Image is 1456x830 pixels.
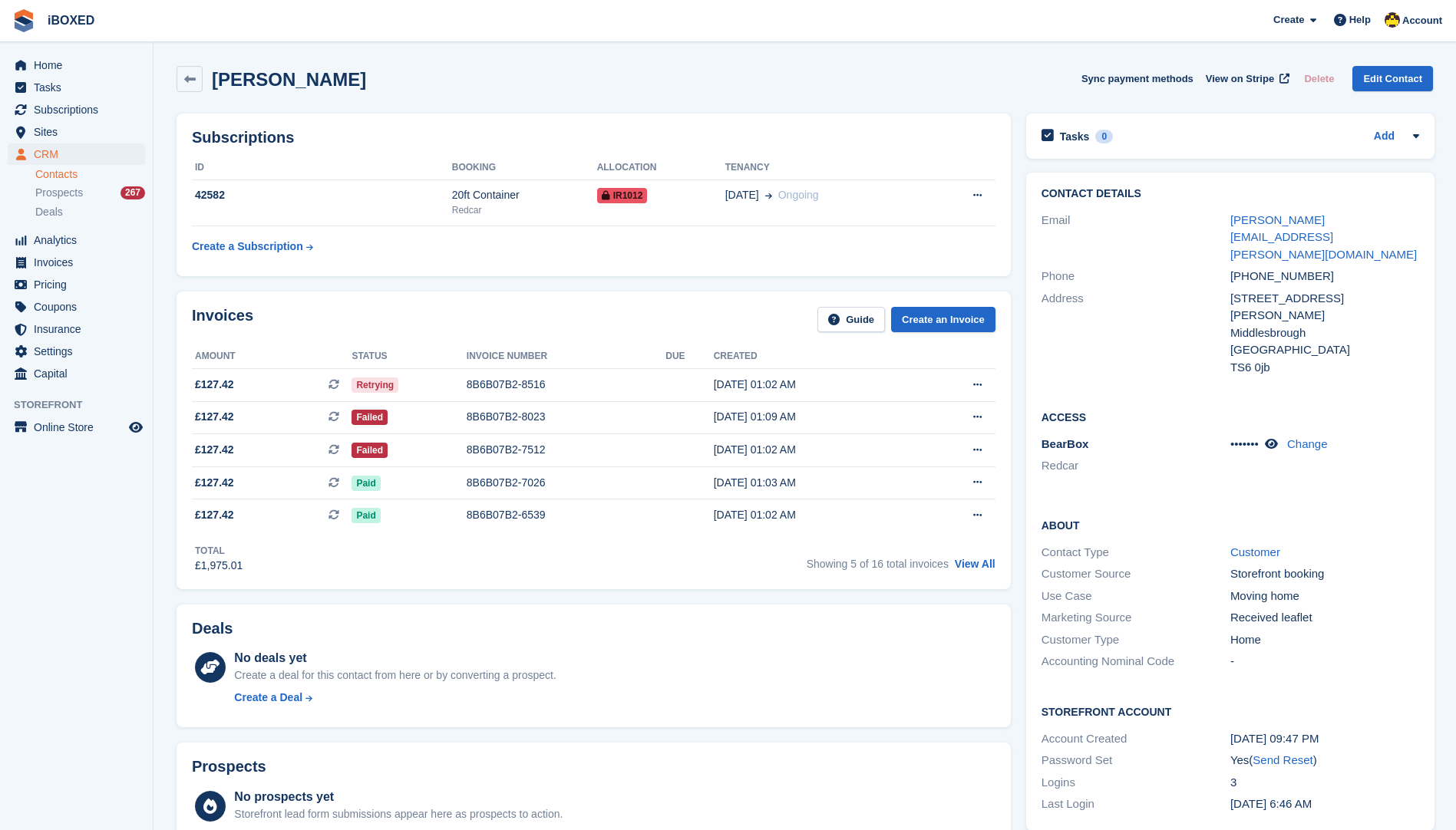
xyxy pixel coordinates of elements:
div: Logins [1042,774,1230,792]
a: Create a Deal [234,690,556,706]
span: Paid [352,508,380,523]
th: Amount [192,344,352,369]
span: [DATE] [725,187,759,203]
div: No deals yet [234,649,556,667]
span: Retrying [352,377,398,393]
span: Prospects [35,186,83,200]
a: Preview store [127,418,145,436]
a: menu [8,417,145,438]
div: Create a deal for this contact from here or by converting a prospect. [234,667,556,683]
a: Add [1374,128,1395,146]
span: Storefront [14,397,153,413]
div: 267 [121,186,145,199]
span: Failed [352,410,388,425]
span: Sites [34,121,126,143]
a: menu [8,341,145,362]
div: Account Created [1042,730,1230,748]
a: View All [955,558,995,570]
div: Email [1042,212,1230,264]
span: ( ) [1249,753,1316,766]
a: menu [8,252,145,273]
span: Tasks [34,77,126,98]
div: 8B6B07B2-7512 [467,442,665,458]
div: Yes [1230,752,1419,769]
span: Home [34,54,126,76]
div: No prospects yet [234,788,563,806]
span: Capital [34,363,126,384]
a: menu [8,54,145,76]
time: 2024-06-05 05:46:49 UTC [1230,797,1312,810]
a: menu [8,274,145,295]
img: Katie Brown [1385,12,1400,28]
a: menu [8,77,145,98]
div: [GEOGRAPHIC_DATA] [1230,341,1419,359]
div: Contact Type [1042,544,1230,562]
div: Accounting Nominal Code [1042,653,1230,670]
span: Help [1349,12,1371,28]
a: [PERSON_NAME][EMAIL_ADDRESS][PERSON_NAME][DOMAIN_NAME] [1230,213,1417,261]
span: Failed [352,443,388,458]
span: ••••••• [1230,437,1259,450]
a: iBOXED [41,8,101,33]
span: Deals [35,205,63,219]
span: Subscriptions [34,99,126,120]
a: Deals [35,204,145,220]
div: Total [195,544,243,558]
th: Due [665,344,713,369]
span: Online Store [34,417,126,438]
div: Create a Subscription [192,239,303,255]
div: Redcar [452,203,597,217]
a: Guide [817,307,885,332]
span: Pricing [34,274,126,295]
th: Allocation [597,156,725,180]
div: Customer Type [1042,631,1230,649]
div: [DATE] 01:09 AM [714,409,916,425]
div: £1,975.01 [195,558,243,574]
div: Customer Source [1042,565,1230,583]
h2: Tasks [1060,130,1090,143]
div: 8B6B07B2-6539 [467,507,665,523]
div: Password Set [1042,752,1230,769]
h2: Deals [192,620,233,637]
div: 8B6B07B2-8023 [467,409,665,425]
div: [DATE] 01:02 AM [714,507,916,523]
div: Middlesbrough [1230,324,1419,342]
span: £127.42 [195,475,234,491]
a: Create a Subscription [192,232,313,261]
a: menu [8,143,145,165]
span: Analytics [34,229,126,251]
div: 8B6B07B2-7026 [467,475,665,491]
div: [DATE] 01:03 AM [714,475,916,491]
button: Sync payment methods [1081,66,1194,91]
div: 20ft Container [452,187,597,203]
h2: Prospects [192,758,266,776]
div: Moving home [1230,588,1419,605]
span: Showing 5 of 16 total invoices [807,558,949,570]
span: £127.42 [195,409,234,425]
button: Delete [1298,66,1340,91]
th: Tenancy [725,156,926,180]
span: BearBox [1042,437,1089,450]
li: Redcar [1042,457,1230,475]
a: Send Reset [1253,753,1312,766]
a: menu [8,99,145,120]
a: Create an Invoice [891,307,995,332]
div: [DATE] 09:47 PM [1230,730,1419,748]
div: 42582 [192,187,452,203]
div: Phone [1042,268,1230,285]
h2: About [1042,517,1419,532]
div: [DATE] 01:02 AM [714,442,916,458]
h2: Invoices [192,307,253,332]
div: 0 [1095,130,1113,143]
span: Ongoing [778,189,819,201]
span: Coupons [34,296,126,318]
th: Created [714,344,916,369]
div: Home [1230,631,1419,649]
h2: Storefront Account [1042,703,1419,719]
span: IR1012 [597,188,648,203]
a: menu [8,121,145,143]
span: Account [1402,13,1442,28]
span: £127.42 [195,507,234,523]
a: menu [8,296,145,318]
div: Storefront booking [1230,565,1419,583]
